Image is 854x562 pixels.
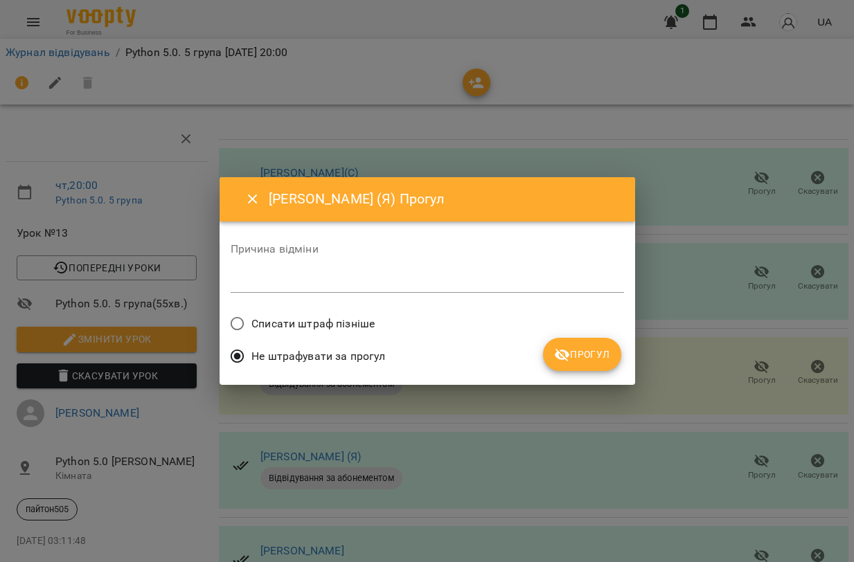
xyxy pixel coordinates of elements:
[231,244,624,255] label: Причина відміни
[251,316,375,332] span: Списати штраф пізніше
[251,348,385,365] span: Не штрафувати за прогул
[543,338,621,371] button: Прогул
[554,346,610,363] span: Прогул
[236,183,269,216] button: Close
[269,188,618,210] h6: [PERSON_NAME] (Я) Прогул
